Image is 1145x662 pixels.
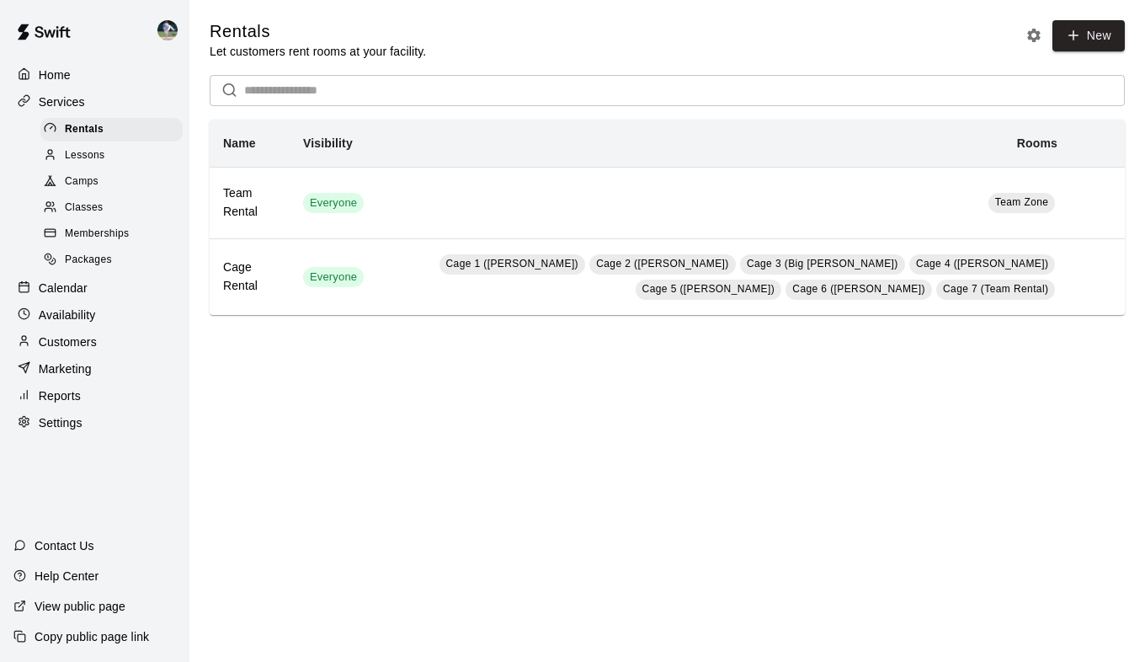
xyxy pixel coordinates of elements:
[1017,136,1057,150] b: Rooms
[40,248,183,272] div: Packages
[35,628,149,645] p: Copy public page link
[157,20,178,40] img: Chad Bell
[13,302,176,328] a: Availability
[943,283,1048,295] span: Cage 7 (Team Rental)
[40,142,189,168] a: Lessons
[154,13,189,47] div: Chad Bell
[40,222,183,246] div: Memberships
[39,387,81,404] p: Reports
[35,568,99,585] p: Help Center
[39,360,92,377] p: Marketing
[65,200,103,216] span: Classes
[35,537,94,554] p: Contact Us
[40,170,183,194] div: Camps
[13,275,176,301] a: Calendar
[1052,20,1125,51] a: New
[210,120,1125,315] table: simple table
[13,383,176,408] a: Reports
[40,195,189,222] a: Classes
[40,144,183,168] div: Lessons
[223,184,276,222] h6: Team Rental
[303,270,364,286] span: Everyone
[223,136,256,150] b: Name
[303,267,364,287] div: This service is visible to all of your customers
[13,62,176,88] a: Home
[792,283,925,295] span: Cage 6 ([PERSON_NAME])
[39,414,83,431] p: Settings
[40,118,183,141] div: Rentals
[13,329,176,355] a: Customers
[13,89,176,115] a: Services
[13,410,176,435] a: Settings
[65,252,112,269] span: Packages
[39,67,71,83] p: Home
[995,196,1049,208] span: Team Zone
[303,195,364,211] span: Everyone
[747,258,898,270] span: Cage 3 (Big [PERSON_NAME])
[65,226,129,243] span: Memberships
[40,222,189,248] a: Memberships
[39,334,97,350] p: Customers
[303,136,353,150] b: Visibility
[35,598,125,615] p: View public page
[1021,23,1046,48] button: Rental settings
[65,121,104,138] span: Rentals
[303,193,364,213] div: This service is visible to all of your customers
[210,20,426,43] h5: Rentals
[210,43,426,60] p: Let customers rent rooms at your facility.
[39,93,85,110] p: Services
[39,280,88,296] p: Calendar
[65,174,99,190] span: Camps
[916,258,1049,270] span: Cage 4 ([PERSON_NAME])
[596,258,729,270] span: Cage 2 ([PERSON_NAME])
[40,248,189,274] a: Packages
[13,356,176,382] a: Marketing
[39,307,96,323] p: Availability
[223,259,276,296] h6: Cage Rental
[642,283,775,295] span: Cage 5 ([PERSON_NAME])
[446,258,579,270] span: Cage 1 ([PERSON_NAME])
[65,147,105,164] span: Lessons
[40,196,183,220] div: Classes
[40,169,189,195] a: Camps
[40,116,189,142] a: Rentals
